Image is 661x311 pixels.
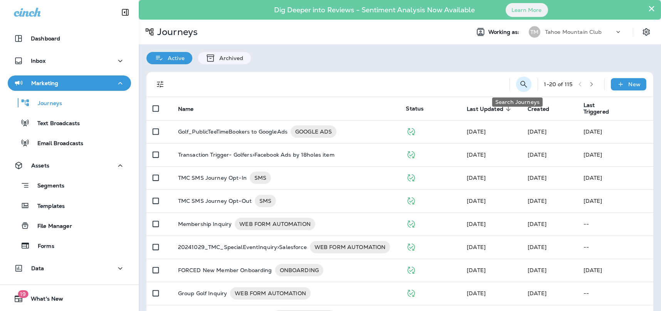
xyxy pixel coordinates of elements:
[506,3,548,17] button: Learn More
[406,197,416,204] span: Published
[528,106,549,112] span: Created
[18,290,28,298] span: 19
[406,174,416,181] span: Published
[8,31,131,46] button: Dashboard
[584,244,647,250] p: --
[30,182,64,190] p: Segments
[406,127,416,134] span: Published
[178,241,307,253] p: 20241029_TMC_SpecialEventInquiry>Salesforce
[406,105,424,112] span: Status
[291,128,336,135] span: GOOGLE ADS
[30,120,80,127] p: Text Broadcasts
[467,151,486,158] span: Colin Lygren
[8,95,131,111] button: Journeys
[30,203,65,210] p: Templates
[30,140,83,147] p: Email Broadcasts
[275,264,323,276] div: ONBOARDING
[577,166,653,189] td: [DATE]
[31,58,45,64] p: Inbox
[584,102,625,115] span: Last Triggered
[31,35,60,42] p: Dashboard
[178,218,232,230] p: Membership Inquiry
[30,100,62,107] p: Journeys
[488,29,521,35] span: Working as:
[31,162,49,169] p: Assets
[252,9,498,11] p: Dig Deeper into Reviews - Sentiment Analysis Now Available
[529,26,540,38] div: TM
[577,259,653,282] td: [DATE]
[528,151,547,158] span: Colin Lygren
[467,221,486,227] span: Unknown
[467,128,486,135] span: Unknown
[528,221,547,227] span: Unknown
[8,237,131,254] button: Forms
[8,53,131,69] button: Inbox
[406,266,416,273] span: Published
[467,174,486,181] span: Unknown
[8,197,131,214] button: Templates
[8,135,131,151] button: Email Broadcasts
[31,80,58,86] p: Marketing
[23,296,63,305] span: What's New
[406,150,416,157] span: Published
[406,243,416,250] span: Published
[291,125,336,138] div: GOOGLE ADS
[250,174,271,182] span: SMS
[584,290,647,296] p: --
[178,152,335,158] p: Transaction Trigger- Golfers>Facebook Ads by 18holes item
[30,223,72,230] p: File Manager
[577,143,653,166] td: [DATE]
[178,264,272,276] p: FORCED New Member Onboarding
[310,241,390,253] div: WEB FORM AUTOMATION
[8,158,131,173] button: Assets
[528,197,547,204] span: Unknown
[528,290,547,297] span: Unknown
[250,172,271,184] div: SMS
[31,265,44,271] p: Data
[577,120,653,143] td: [DATE]
[114,5,136,20] button: Collapse Sidebar
[648,2,655,15] button: Close
[8,75,131,91] button: Marketing
[528,244,547,251] span: Colin Lygren
[467,244,486,251] span: Colin Lygren
[255,195,276,207] div: SMS
[230,289,311,297] span: WEB FORM AUTOMATION
[8,115,131,131] button: Text Broadcasts
[528,267,547,274] span: Mary Kline
[178,125,288,138] p: Golf_PublicTeeTimeBookers to GoogleAds
[467,106,503,112] span: Last Updated
[544,81,573,87] div: 1 - 20 of 115
[584,102,615,115] span: Last Triggered
[230,287,311,299] div: WEB FORM AUTOMATION
[178,195,252,207] p: TMC SMS Journey Opt-Out
[178,106,194,112] span: Name
[235,220,315,228] span: WEB FORM AUTOMATION
[406,220,416,227] span: Published
[153,77,168,92] button: Filters
[275,266,323,274] span: ONBOARDING
[235,218,315,230] div: WEB FORM AUTOMATION
[528,174,547,181] span: Unknown
[545,29,602,35] p: Tahoe Mountain Club
[528,128,547,135] span: Unknown
[8,261,131,276] button: Data
[467,290,486,297] span: Colin Lygren
[215,55,243,61] p: Archived
[154,26,198,38] p: Journeys
[467,105,513,112] span: Last Updated
[178,287,227,299] p: Group Golf Inquiry
[629,81,641,87] p: New
[639,25,653,39] button: Settings
[310,243,390,251] span: WEB FORM AUTOMATION
[255,197,276,205] span: SMS
[528,105,559,112] span: Created
[30,243,54,250] p: Forms
[178,172,247,184] p: TMC SMS Journey Opt-In
[406,289,416,296] span: Published
[577,189,653,212] td: [DATE]
[584,221,647,227] p: --
[164,55,185,61] p: Active
[8,177,131,194] button: Segments
[516,77,531,92] button: Search Journeys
